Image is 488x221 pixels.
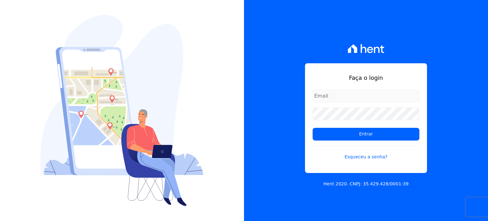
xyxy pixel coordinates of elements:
[40,15,204,206] img: Login
[313,73,419,82] h1: Faça o login
[323,181,409,187] p: Hent 2020. CNPJ: 35.429.428/0001-39
[313,128,419,141] input: Entrar
[313,90,419,102] input: Email
[313,146,419,160] a: Esqueceu a senha?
